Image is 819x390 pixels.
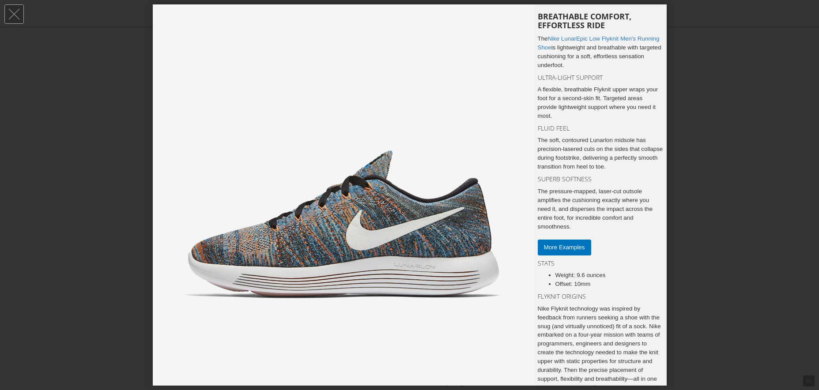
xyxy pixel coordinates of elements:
h5: FLUID FEEL [538,125,663,131]
li: Weight: 9.6 ounces [555,271,663,280]
a: Nike LunarEpic Low Flyknit Men's Running Shoe [538,35,660,51]
input: More Examples [538,240,591,255]
h5: FLYKNIT ORIGINS [538,293,663,300]
h5: STATS [538,260,663,266]
a: Close [4,4,24,24]
h5: SUPERB SOFTNESS [538,176,663,182]
h5: ULTRA-LIGHT SUPPORT [538,74,663,81]
strong: BREATHABLE COMFORT, EFFORTLESS RIDE [538,11,631,30]
li: Offset: 10mm [555,280,663,289]
img: Lightbox caption example [153,4,534,386]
